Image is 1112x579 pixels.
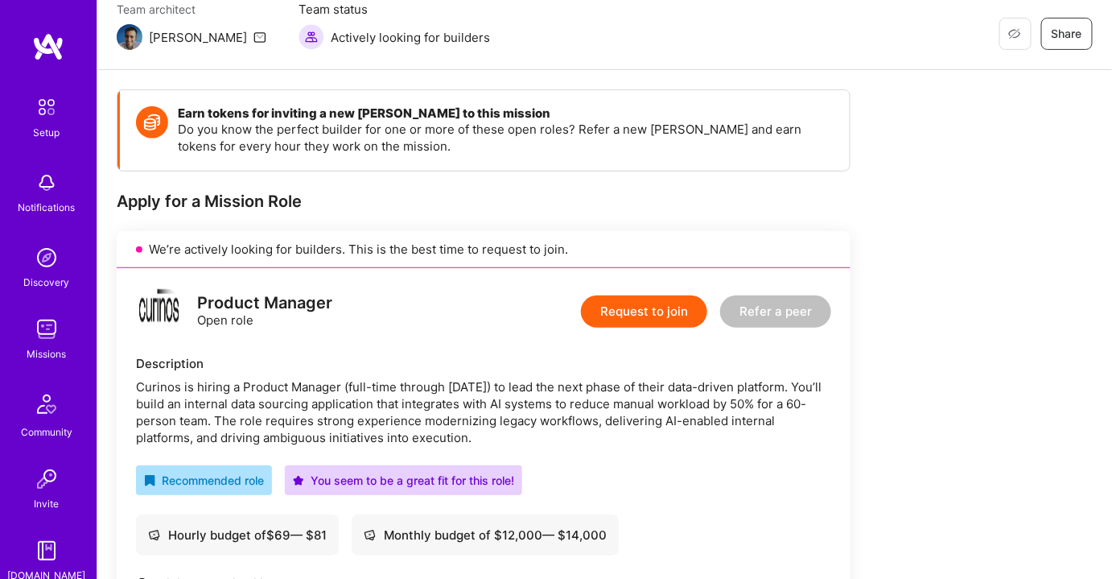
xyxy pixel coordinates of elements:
div: You seem to be a great fit for this role! [293,472,514,489]
img: logo [32,32,64,61]
span: Share [1052,26,1082,42]
i: icon Mail [253,31,266,43]
div: Notifications [19,199,76,216]
div: Community [21,424,72,440]
img: Team Architect [117,24,142,50]
img: bell [31,167,63,199]
div: Description [136,355,831,372]
i: icon Cash [148,529,160,541]
div: Open role [197,295,332,329]
i: icon EyeClosed [1008,27,1021,40]
img: logo [136,287,184,336]
div: Recommended role [144,472,264,489]
div: Hourly budget of $ 69 — $ 81 [148,527,327,544]
div: Product Manager [197,295,332,312]
i: icon Cash [364,529,376,541]
img: guide book [31,535,63,567]
button: Refer a peer [720,296,831,328]
button: Share [1041,18,1093,50]
img: Invite [31,463,63,495]
i: icon RecommendedBadge [144,475,155,486]
p: Do you know the perfect builder for one or more of these open roles? Refer a new [PERSON_NAME] an... [178,121,834,155]
span: Team architect [117,1,266,18]
div: Curinos is hiring a Product Manager (full-time through [DATE]) to lead the next phase of their da... [136,378,831,446]
img: Token icon [136,106,168,139]
div: Missions [27,345,67,362]
img: setup [30,90,64,124]
div: Apply for a Mission Role [117,191,850,212]
div: Setup [34,124,60,141]
img: discovery [31,242,63,274]
div: Monthly budget of $ 12,000 — $ 14,000 [364,527,607,544]
img: teamwork [31,313,63,345]
span: Team status [299,1,490,18]
div: Discovery [24,274,70,291]
div: We’re actively looking for builders. This is the best time to request to join. [117,231,850,268]
img: Community [27,385,66,424]
button: Request to join [581,296,707,328]
img: Actively looking for builders [299,24,324,50]
span: Actively looking for builders [331,29,490,46]
div: Invite [35,495,60,512]
h4: Earn tokens for inviting a new [PERSON_NAME] to this mission [178,106,834,121]
i: icon PurpleStar [293,475,304,486]
div: [PERSON_NAME] [149,29,247,46]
